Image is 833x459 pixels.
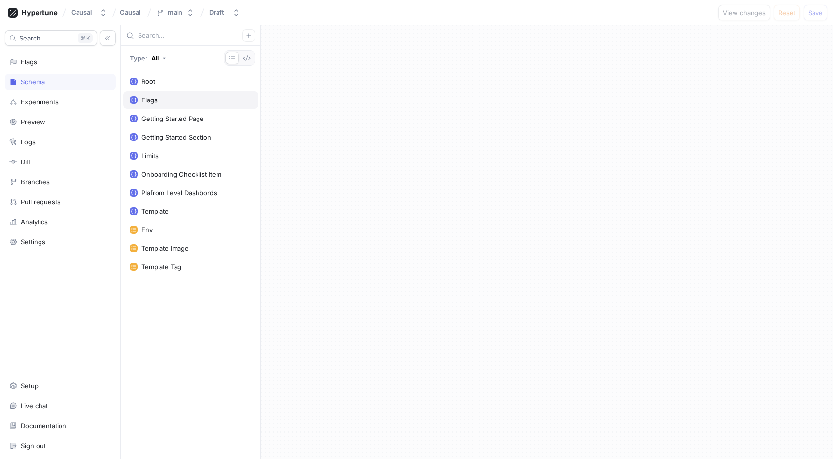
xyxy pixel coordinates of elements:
button: main [152,4,198,20]
div: K [78,33,93,43]
div: Template Image [141,244,189,252]
div: Logs [21,138,36,146]
div: Env [141,226,153,234]
div: Settings [21,238,45,246]
div: main [168,8,182,17]
div: Causal [71,8,92,17]
div: Experiments [21,98,59,106]
div: Template [141,207,169,215]
div: Setup [21,382,39,390]
div: Live chat [21,402,48,410]
div: Getting Started Section [141,133,211,141]
button: Draft [205,4,244,20]
button: Reset [774,5,800,20]
div: Flags [141,96,158,104]
button: Causal [67,4,111,20]
div: Template Tag [141,263,181,271]
div: Limits [141,152,159,160]
div: Plafrom Level Dashbords [141,189,217,197]
div: Analytics [21,218,48,226]
span: Reset [778,10,795,16]
div: Onboarding Checklist Item [141,170,221,178]
input: Search... [138,31,242,40]
a: Documentation [5,418,116,434]
span: Causal [120,9,140,16]
div: Getting Started Page [141,115,204,122]
div: Schema [21,78,45,86]
div: Root [141,78,155,85]
button: Type: All [126,49,170,66]
div: Pull requests [21,198,60,206]
div: Preview [21,118,45,126]
div: Flags [21,58,37,66]
div: Draft [209,8,224,17]
span: View changes [723,10,766,16]
div: Sign out [21,442,46,450]
button: Search...K [5,30,97,46]
p: Type: [130,54,147,62]
button: Save [804,5,827,20]
div: Diff [21,158,31,166]
span: Search... [20,35,46,41]
div: Branches [21,178,50,186]
div: Documentation [21,422,66,430]
button: View changes [718,5,770,20]
div: All [151,54,159,62]
span: Save [808,10,823,16]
